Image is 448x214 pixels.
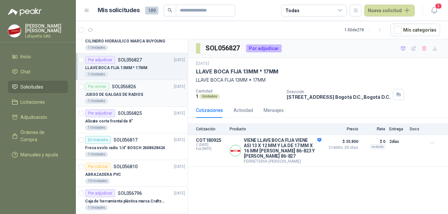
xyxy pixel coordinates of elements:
p: Cotización [196,127,226,131]
div: Por adjudicar [246,44,282,52]
span: Inicio [20,53,31,60]
p: SOL056825 [118,111,142,116]
p: LLAVE BOCA FIJA 13MM * 17MM [196,76,440,84]
p: Docs [410,127,423,131]
div: 1 Unidades [85,205,108,210]
p: VIENE LLAVE BOCA FIJA VIENE ASI 13 X 12 MM Y LA DE 17 MM X 16 MM [PERSON_NAME] 86-823 Y [PERSON_N... [244,138,321,159]
a: Solicitudes [8,81,68,93]
p: CILINDRO HIDRAULICO MARCA BUYOUNG [85,38,165,44]
span: 189 [145,7,158,14]
div: Por cotizar [85,163,111,171]
p: [DATE] [196,61,209,67]
span: Crédito 30 días [325,146,358,149]
span: Adjudicación [20,114,47,121]
span: Chat [20,68,30,75]
a: Por adjudicarSOL056825[DATE] Alicate corte frontal de 8"1 Unidades [76,107,188,133]
div: Por adjudicar [85,56,115,64]
p: [DATE] [174,137,185,143]
img: Company Logo [8,25,21,37]
p: LLAVE BOCA FIJA 13MM * 17MM [196,68,278,75]
p: JUEGO DE GALGAS DE RADIOS [85,92,143,98]
p: Alicate corte frontal de 8" [85,118,133,124]
p: SOL056826 [112,84,136,89]
p: SOL056817 [113,138,138,142]
span: Exp: [DATE] [196,147,226,151]
p: [DATE] [174,164,185,170]
div: Mensajes [264,107,284,114]
p: Caja de herramienta plástica marca Craftsman de 26 pulgadas color rojo y nego [85,198,167,204]
p: [DATE] [174,57,185,63]
div: Incluido [370,144,385,149]
p: [DATE] [174,110,185,117]
p: [PERSON_NAME] [PERSON_NAME] [25,24,68,33]
p: 2 días [389,138,406,146]
p: [DATE] [174,84,185,90]
p: Fresa ovolo radio 1/4" BOSCH 2608628424 [85,145,165,151]
span: C: [DATE] [196,143,226,147]
a: Manuales y ayuda [8,148,68,161]
a: Inicio [8,50,68,63]
p: [DATE] [174,190,185,197]
a: Órdenes de Compra [8,126,68,146]
div: 1 Unidades [85,98,108,104]
div: 1 Unidades [85,152,108,157]
a: Adjudicación [8,111,68,123]
div: 1 Unidades [85,45,108,50]
p: Cantidad [196,89,281,94]
div: Actividad [234,107,253,114]
p: FERRETERIA [PERSON_NAME] [244,159,321,164]
p: Entrega [389,127,406,131]
p: Producto [230,127,321,131]
span: Manuales y ayuda [20,151,58,158]
p: Precio [325,127,358,131]
p: COT180925 [196,138,226,143]
a: Por enviarSOL056826[DATE] JUEGO DE GALGAS DE RADIOS1 Unidades [76,80,188,107]
p: $ 0 [362,138,385,146]
button: Nueva solicitud [364,5,415,16]
div: Por adjudicar [85,109,115,117]
a: En tránsitoSOL056817[DATE] Fresa ovolo radio 1/4" BOSCH 26086284241 Unidades [76,133,188,160]
span: $ 35.800 [325,138,358,146]
a: Por adjudicarSOL056796[DATE] Caja de herramienta plástica marca Craftsman de 26 pulgadas color ro... [76,187,188,213]
p: LLAVE BOCA FIJA 13MM * 17MM [85,65,147,71]
div: En tránsito [85,136,111,144]
a: Por cotizarSOL056810[DATE] ABRAZADERA PVC10 Unidades [76,160,188,187]
img: Logo peakr [8,8,42,16]
a: Por adjudicarSOL057348[DATE] CILINDRO HIDRAULICO MARCA BUYOUNG1 Unidades [76,27,188,53]
p: [STREET_ADDRESS] Bogotá D.C. , Bogotá D.C. [287,94,390,100]
div: 1 Unidades [85,125,108,130]
div: Todas [285,7,299,14]
p: ABRAZADERA PVC [85,172,121,178]
a: Chat [8,66,68,78]
span: Solicitudes [20,83,43,91]
a: Licitaciones [8,96,68,108]
p: SOL056810 [113,164,138,169]
span: search [168,8,172,13]
div: Por adjudicar [85,189,115,197]
div: Cotizaciones [196,107,223,114]
span: Órdenes de Compra [20,129,62,143]
button: Mís categorías [390,24,440,36]
div: 1 Unidades [85,72,108,77]
p: Lafayette SAS [25,34,68,38]
p: 1 [196,94,198,99]
p: SOL056827 [118,58,142,62]
h1: Mis solicitudes [98,6,140,15]
div: Por enviar [85,83,109,91]
img: Company Logo [230,145,241,156]
span: 5 [435,3,442,9]
p: Flete [362,127,385,131]
span: Licitaciones [20,98,45,106]
h3: SOL056827 [206,43,241,53]
p: SOL056796 [118,191,142,196]
div: Unidades [199,94,220,99]
a: Por adjudicarSOL056827[DATE] LLAVE BOCA FIJA 13MM * 17MM1 Unidades [76,53,188,80]
button: 5 [428,5,440,16]
div: 1 - 50 de 278 [344,25,385,35]
p: Dirección [287,90,390,94]
div: 10 Unidades [85,178,110,184]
